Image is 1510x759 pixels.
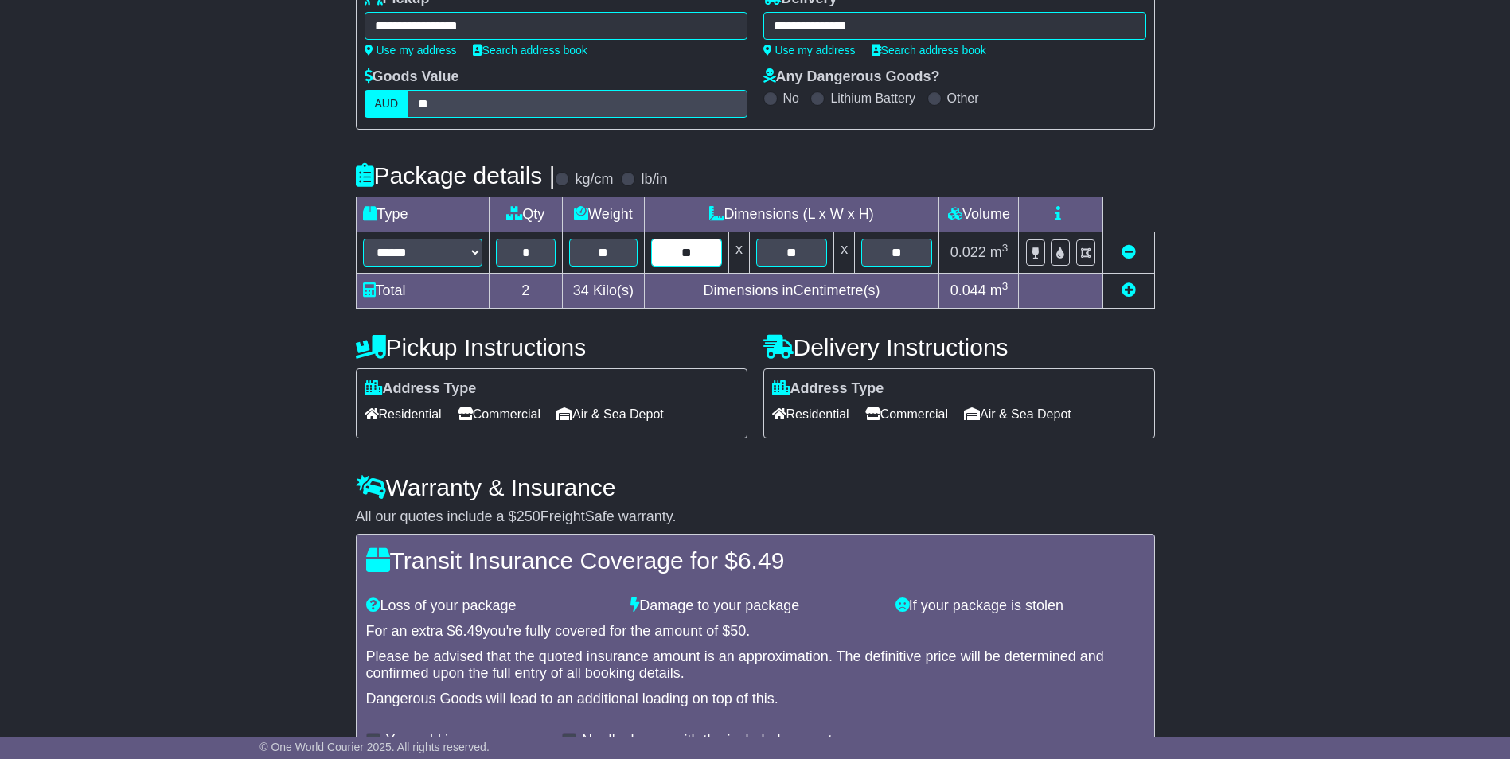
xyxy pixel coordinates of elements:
span: m [990,282,1009,298]
h4: Pickup Instructions [356,334,747,360]
span: Commercial [458,402,540,426]
label: kg/cm [575,171,613,189]
span: Commercial [865,402,948,426]
label: Any Dangerous Goods? [763,68,940,86]
div: Damage to your package [622,597,888,615]
span: Residential [772,402,849,426]
div: If your package is stolen [888,597,1153,615]
a: Use my address [763,44,856,56]
label: No, I'm happy with the included warranty [582,732,840,749]
label: Address Type [772,380,884,398]
label: Lithium Battery [830,91,915,106]
td: x [728,232,749,274]
td: Total [356,274,489,309]
td: x [834,232,855,274]
td: Volume [939,197,1019,232]
td: Dimensions in Centimetre(s) [644,274,939,309]
span: 6.49 [455,623,483,639]
td: Qty [489,197,563,232]
div: Please be advised that the quoted insurance amount is an approximation. The definitive price will... [366,648,1145,683]
a: Remove this item [1122,244,1136,260]
label: Address Type [365,380,477,398]
span: m [990,244,1009,260]
span: Residential [365,402,442,426]
td: Weight [563,197,645,232]
td: 2 [489,274,563,309]
div: Dangerous Goods will lead to an additional loading on top of this. [366,691,1145,708]
span: 0.044 [950,282,986,298]
h4: Warranty & Insurance [356,474,1155,500]
sup: 3 [1002,242,1009,254]
div: All our quotes include a $ FreightSafe warranty. [356,508,1155,526]
div: For an extra $ you're fully covered for the amount of $ . [366,623,1145,640]
a: Add new item [1122,282,1136,298]
span: 50 [730,623,746,639]
td: Type [356,197,489,232]
label: Yes, add insurance cover [386,732,546,749]
h4: Package details | [356,162,556,189]
div: Loss of your package [358,597,623,615]
label: lb/in [641,171,667,189]
span: 6.49 [738,547,784,574]
h4: Transit Insurance Coverage for $ [366,547,1145,574]
label: Goods Value [365,68,459,86]
h4: Delivery Instructions [763,334,1155,360]
td: Dimensions (L x W x H) [644,197,939,232]
span: Air & Sea Depot [964,402,1071,426]
span: © One World Courier 2025. All rights reserved. [259,741,490,753]
td: Kilo(s) [563,274,645,309]
span: 250 [517,508,540,524]
a: Search address book [473,44,587,56]
a: Search address book [872,44,986,56]
label: AUD [365,90,409,118]
a: Use my address [365,44,457,56]
sup: 3 [1002,280,1009,292]
label: No [783,91,799,106]
span: 0.022 [950,244,986,260]
span: 34 [573,282,589,298]
span: Air & Sea Depot [556,402,664,426]
label: Other [947,91,979,106]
